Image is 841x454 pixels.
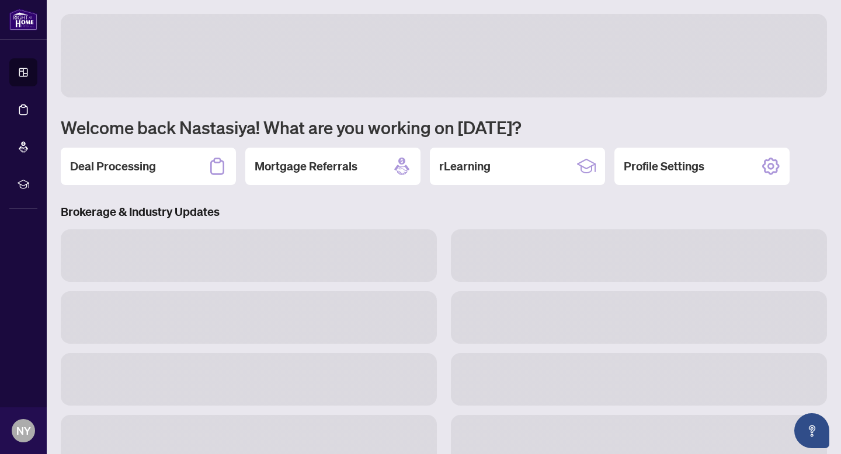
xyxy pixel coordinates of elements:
[16,422,31,439] span: NY
[70,158,156,174] h2: Deal Processing
[794,413,829,448] button: Open asap
[61,116,827,138] h1: Welcome back Nastasiya! What are you working on [DATE]?
[439,158,491,174] h2: rLearning
[255,158,357,174] h2: Mortgage Referrals
[9,9,37,30] img: logo
[61,204,827,220] h3: Brokerage & Industry Updates
[624,158,704,174] h2: Profile Settings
